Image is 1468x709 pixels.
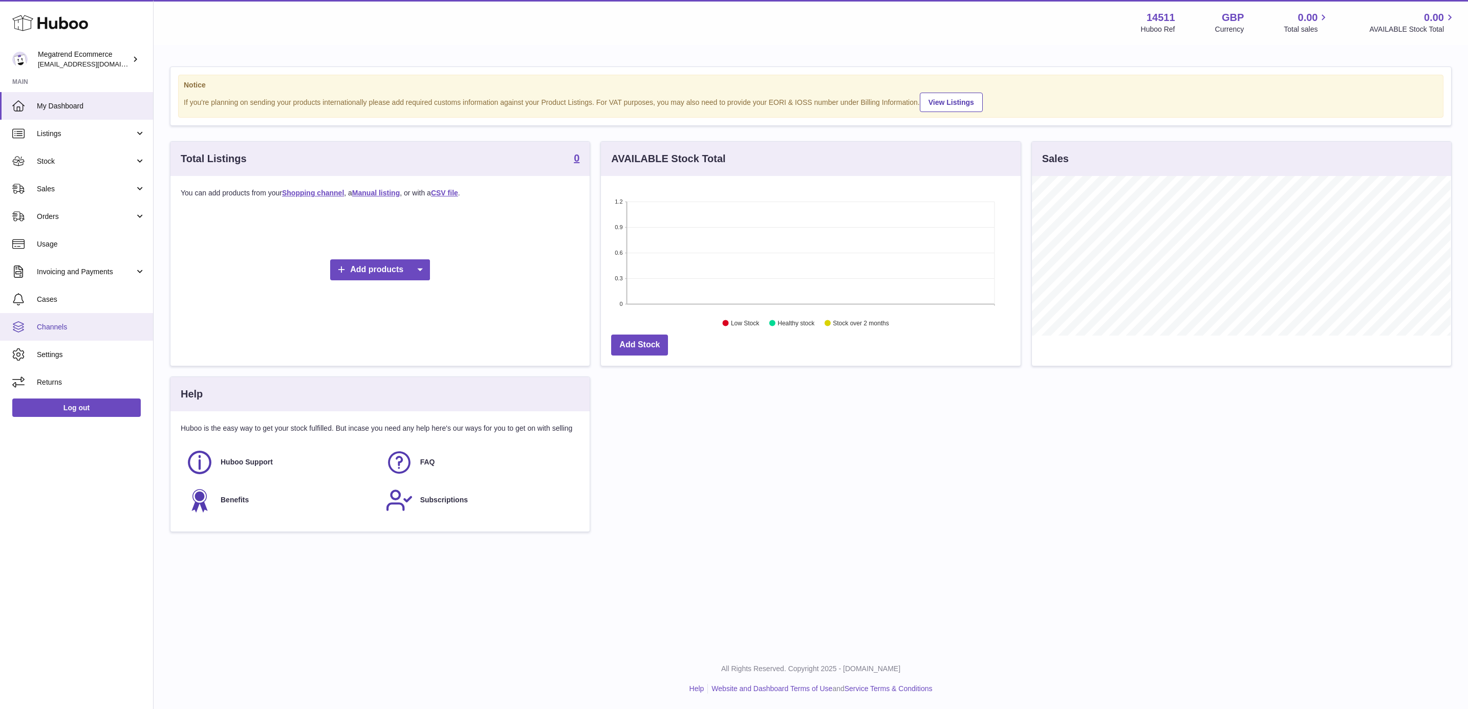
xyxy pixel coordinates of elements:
a: Service Terms & Conditions [845,684,933,693]
h3: Help [181,387,203,401]
span: 0.00 [1424,11,1444,25]
a: Help [689,684,704,693]
h3: Total Listings [181,152,247,166]
a: Benefits [186,486,375,514]
a: Subscriptions [385,486,575,514]
div: Megatrend Ecommerce [38,50,130,69]
span: Cases [37,295,145,304]
span: Usage [37,239,145,249]
strong: 14511 [1147,11,1175,25]
span: Returns [37,378,145,387]
a: Shopping channel [282,189,344,197]
text: 0.3 [615,275,623,281]
strong: GBP [1222,11,1244,25]
a: Log out [12,398,141,417]
span: My Dashboard [37,101,145,111]
a: 0.00 AVAILABLE Stock Total [1369,11,1456,34]
a: Website and Dashboard Terms of Use [711,684,832,693]
a: FAQ [385,449,575,476]
div: If you're planning on sending your products internationally please add required customs informati... [184,91,1438,112]
p: You can add products from your , a , or with a . [181,188,579,198]
span: Benefits [221,495,249,505]
text: 0 [620,301,623,307]
span: Settings [37,350,145,360]
a: Manual listing [352,189,400,197]
a: CSV file [431,189,458,197]
strong: 0 [574,153,579,163]
text: 0.9 [615,224,623,230]
span: 0.00 [1298,11,1318,25]
a: Huboo Support [186,449,375,476]
text: Low Stock [731,320,760,327]
a: 0 [574,153,579,165]
span: Subscriptions [420,495,468,505]
a: Add products [330,259,430,280]
strong: Notice [184,80,1438,90]
li: and [708,684,932,694]
p: Huboo is the easy way to get your stock fulfilled. But incase you need any help here's our ways f... [181,424,579,433]
span: Listings [37,129,135,139]
a: Add Stock [611,335,668,356]
span: Stock [37,157,135,166]
a: View Listings [920,93,983,112]
text: Healthy stock [778,320,815,327]
text: 1.2 [615,198,623,205]
div: Currency [1215,25,1244,34]
span: Sales [37,184,135,194]
span: FAQ [420,457,435,467]
text: Stock over 2 months [833,320,889,327]
p: All Rights Reserved. Copyright 2025 - [DOMAIN_NAME] [162,664,1460,674]
span: Channels [37,322,145,332]
a: 0.00 Total sales [1284,11,1329,34]
span: Huboo Support [221,457,273,467]
span: AVAILABLE Stock Total [1369,25,1456,34]
div: Huboo Ref [1141,25,1175,34]
h3: Sales [1042,152,1069,166]
span: Total sales [1284,25,1329,34]
h3: AVAILABLE Stock Total [611,152,725,166]
text: 0.6 [615,250,623,256]
span: Invoicing and Payments [37,267,135,277]
span: Orders [37,212,135,221]
img: internalAdmin-14511@internal.huboo.com [12,52,28,67]
span: [EMAIL_ADDRESS][DOMAIN_NAME] [38,60,150,68]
